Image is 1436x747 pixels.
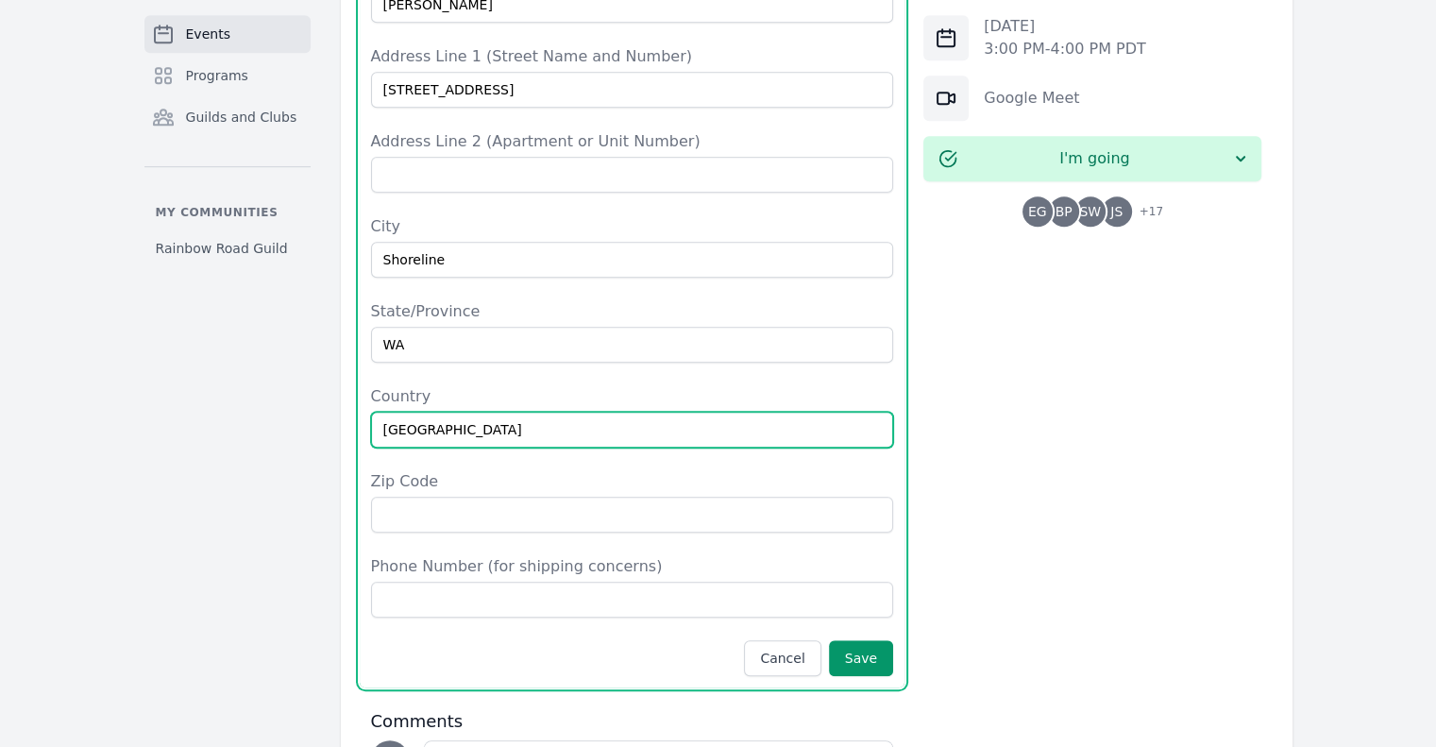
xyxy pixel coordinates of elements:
p: My communities [144,205,311,220]
a: Guilds and Clubs [144,98,311,136]
span: I'm going [957,147,1231,170]
label: State/Province [371,300,894,323]
button: Cancel [744,640,820,676]
span: SW [1079,205,1101,218]
a: Events [144,15,311,53]
label: Address Line 2 (Apartment or Unit Number) [371,130,894,153]
a: Google Meet [984,89,1079,107]
a: Programs [144,57,311,94]
label: City [371,215,894,238]
label: Zip Code [371,470,894,493]
button: Save [829,640,893,676]
span: Rainbow Road Guild [156,239,288,258]
h3: Comments [371,710,894,733]
button: I'm going [923,136,1261,181]
label: Phone Number (for shipping concerns) [371,555,894,578]
label: Country [371,385,894,408]
span: + 17 [1128,200,1163,227]
span: BP [1056,205,1073,218]
p: 3:00 PM - 4:00 PM PDT [984,38,1146,60]
nav: Sidebar [144,15,311,265]
span: Events [186,25,230,43]
span: EG [1028,205,1047,218]
a: Rainbow Road Guild [144,231,311,265]
span: Guilds and Clubs [186,108,297,127]
p: [DATE] [984,15,1146,38]
label: Address Line 1 (Street Name and Number) [371,45,894,68]
span: Programs [186,66,248,85]
span: JS [1110,205,1123,218]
